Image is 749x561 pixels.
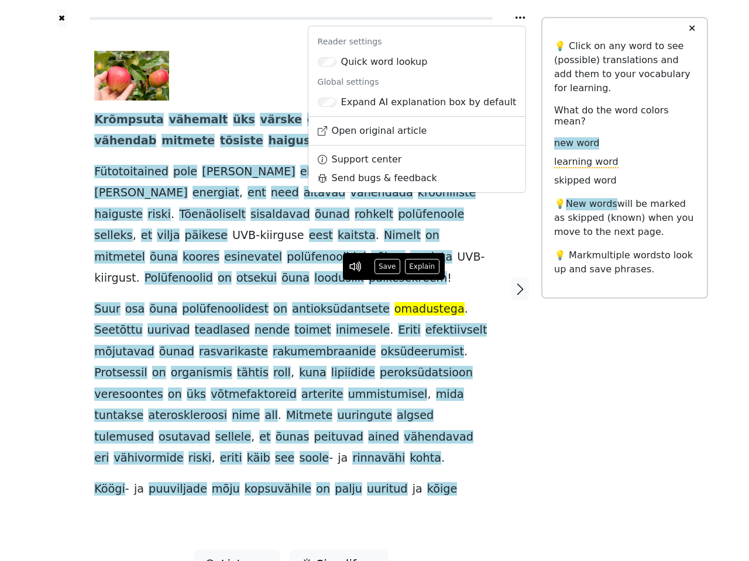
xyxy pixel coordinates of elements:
span: polüfenoolidel [287,250,366,265]
span: mida [436,387,464,402]
span: on [273,302,287,317]
span: vähemalt [169,113,228,127]
span: need [271,186,299,200]
span: et [259,430,270,445]
button: Save [374,259,400,274]
span: värske [260,113,302,127]
span: polüfenoolidest [182,302,269,317]
span: all [264,408,277,423]
span: Krõmpsuta [94,113,163,127]
a: Send bugs & feedback [308,169,526,188]
button: Explain [405,259,439,274]
span: Seetõttu [94,323,142,338]
span: aitavad [304,186,346,200]
span: ja [134,482,144,497]
span: , [211,451,215,466]
span: Tõenäoliselt [179,207,246,222]
span: [PERSON_NAME] [94,186,187,200]
span: kaitsta [338,228,376,243]
span: rasvarikaste [199,345,268,359]
span: roll [273,366,291,380]
span: uuringute [337,408,391,423]
span: sisaldavad [250,207,310,222]
span: ummistumisel [348,387,428,402]
span: mitmetel [94,250,145,265]
span: uurivad [147,323,190,338]
span: arterite [301,387,343,402]
a: Support center [308,150,526,169]
span: Eriti [398,323,420,338]
span: nende [255,323,290,338]
div: Reader settings [308,31,526,53]
span: puuviljade [149,482,207,497]
span: haiguste [268,134,323,148]
span: ! [447,271,452,286]
span: tulemused [94,430,154,445]
span: efektiivselt [425,323,487,338]
span: päikese [185,228,228,243]
span: toimet [294,323,331,338]
span: multiple words [592,250,661,261]
a: Expand AI explanation box by default [308,93,526,112]
span: - [125,482,129,497]
span: mõjutavad [94,345,154,359]
span: võime [371,250,406,265]
span: . [465,302,468,317]
span: polüfenoole [398,207,464,222]
span: õunas [276,430,310,445]
span: . [441,451,445,466]
span: peroksüdatsioon [380,366,473,380]
span: UVB-kiirguse [232,228,304,243]
span: kuna [299,366,327,380]
span: rohkelt [355,207,393,222]
span: uuritud [367,482,407,497]
span: õunad [159,345,194,359]
span: vähendavad [404,430,473,445]
span: eest [309,228,333,243]
span: nime [232,408,260,423]
span: õuna [150,250,178,265]
button: ✕ [681,18,703,39]
span: haiguste [94,207,143,222]
span: , [133,228,136,243]
span: on [425,228,439,243]
span: ent [248,186,266,200]
span: . [464,345,468,359]
span: organismis [171,366,232,380]
span: , [239,186,243,200]
span: New words [566,198,617,210]
span: inimesele [336,323,390,338]
span: Mitmete [286,408,332,423]
span: on [152,366,166,380]
span: neelata [410,250,452,265]
span: Fütotoitained [94,165,169,179]
span: teadlased [195,323,250,338]
span: eriti [220,451,242,466]
span: üks [187,387,206,402]
a: Quick word lookup [308,53,526,71]
span: on [168,387,182,402]
span: ja [338,451,348,466]
span: on [316,482,330,497]
span: üks [233,113,255,127]
span: mitmete [162,134,215,148]
span: on [218,271,232,286]
span: [PERSON_NAME] [202,165,295,179]
span: omadustega [394,302,465,317]
span: Suur [94,302,120,317]
button: ✖ [57,9,67,27]
span: osa [125,302,145,317]
span: ja [413,482,422,497]
p: 💡 Click on any word to see (possible) translations and add them to your vocabulary for learning. [554,39,695,95]
p: 💡 will be marked as skipped (known) when you move to the next page. [554,197,695,239]
span: , [251,430,255,445]
h6: What do the word colors mean? [554,105,695,127]
span: Protsessil [94,366,147,380]
span: palju [335,482,362,497]
span: antioksüdantsete [292,302,390,317]
span: . [136,271,139,286]
span: pole [173,165,197,179]
div: Expand AI explanation box by default [341,95,517,109]
span: tuntakse [94,408,143,423]
span: peituvad [314,430,363,445]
